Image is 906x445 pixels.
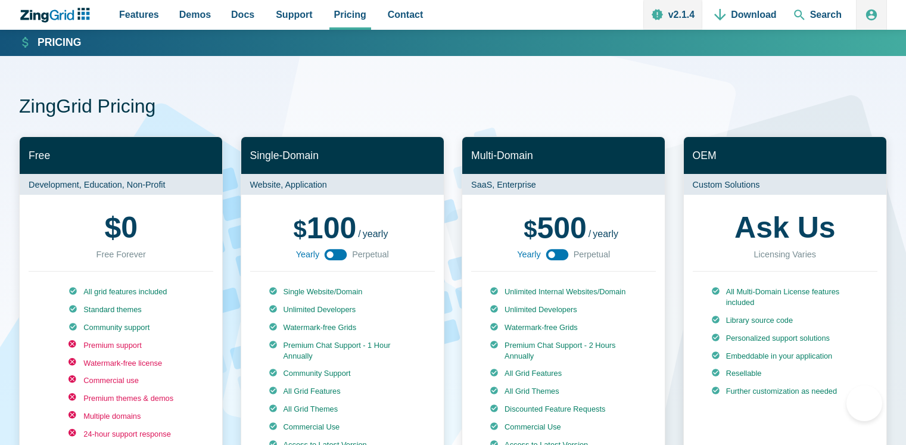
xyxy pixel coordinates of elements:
li: Premium themes & demos [69,393,173,404]
strong: 0 [104,213,138,242]
li: Unlimited Developers [490,304,637,315]
span: 100 [294,211,357,245]
span: Docs [231,7,254,23]
li: Community support [69,322,173,333]
li: Single Website/Domain [269,287,416,297]
li: All Grid Features [490,368,637,379]
span: Yearly [296,247,319,262]
li: Watermark-free Grids [269,322,416,333]
li: Commercial use [69,375,173,386]
h2: Free [20,137,222,175]
span: $ [104,213,121,242]
iframe: Toggle Customer Support [846,385,882,421]
li: All Grid Features [269,386,416,397]
div: Free Forever [96,247,146,262]
span: Pricing [334,7,366,23]
span: / [589,229,591,239]
span: 500 [524,211,587,245]
li: Embeddable in your application [711,351,859,362]
span: Features [119,7,159,23]
li: All grid features included [69,287,173,297]
p: Development, Education, Non-Profit [20,174,222,195]
li: Standard themes [69,304,173,315]
span: Perpetual [574,247,611,262]
li: Discounted Feature Requests [490,404,637,415]
h2: Single-Domain [241,137,444,175]
li: Commercial Use [269,422,416,432]
li: Watermark-free Grids [490,322,637,333]
li: Unlimited Internal Websites/Domain [490,287,637,297]
li: Unlimited Developers [269,304,416,315]
span: yearly [593,229,618,239]
p: SaaS, Enterprise [462,174,665,195]
li: All Grid Themes [490,386,637,397]
span: / [358,229,360,239]
li: Commercial Use [490,422,637,432]
li: Library source code [711,315,859,326]
li: Premium Chat Support - 1 Hour Annually [269,340,416,362]
li: 24-hour support response [69,429,173,440]
h1: ZingGrid Pricing [19,94,887,121]
strong: Ask Us [734,213,836,242]
strong: Pricing [38,38,81,48]
li: Personalized support solutions [711,333,859,344]
span: Yearly [517,247,540,262]
li: Community Support [269,368,416,379]
span: Contact [388,7,424,23]
h2: Multi-Domain [462,137,665,175]
li: Multiple domains [69,411,173,422]
h2: OEM [684,137,886,175]
span: yearly [363,229,388,239]
p: Custom Solutions [684,174,886,195]
li: Resellable [711,368,859,379]
li: All Multi-Domain License features included [711,287,859,308]
span: Support [276,7,312,23]
p: Website, Application [241,174,444,195]
li: Further customization as needed [711,386,859,397]
li: All Grid Themes [269,404,416,415]
li: Watermark-free license [69,358,173,369]
span: Perpetual [352,247,389,262]
div: Licensing Varies [754,247,817,262]
a: ZingChart Logo. Click to return to the homepage [19,8,96,23]
span: Demos [179,7,211,23]
li: Premium support [69,340,173,351]
li: Premium Chat Support - 2 Hours Annually [490,340,637,362]
a: Pricing [20,36,81,50]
